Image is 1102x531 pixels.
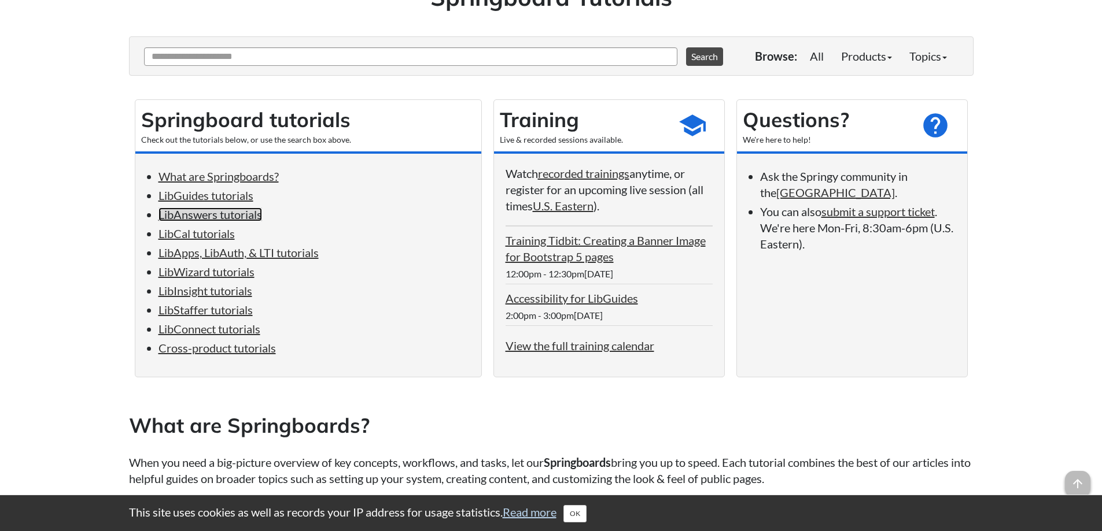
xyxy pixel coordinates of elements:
[159,322,260,336] a: LibConnect tutorials
[678,111,707,140] span: school
[533,199,594,213] a: U.S. Eastern
[506,165,713,214] p: Watch anytime, or register for an upcoming live session (all times ).
[506,291,638,305] a: Accessibility for LibGuides
[743,106,909,134] h2: Questions?
[506,233,706,263] a: Training Tidbit: Creating a Banner Image for Bootstrap 5 pages
[141,134,476,146] div: Check out the tutorials below, or use the search box above.
[760,168,956,200] li: Ask the Springy community in the .
[141,106,476,134] h2: Springboard tutorials
[755,48,797,64] p: Browse:
[159,303,253,317] a: LibStaffer tutorials
[544,455,611,469] strong: Springboards
[760,203,956,252] li: You can also . We're here Mon-Fri, 8:30am-6pm (U.S. Eastern).
[159,188,253,202] a: LibGuides tutorials
[1065,472,1090,486] a: arrow_upward
[159,341,276,355] a: Cross-product tutorials
[159,169,279,183] a: What are Springboards?
[506,310,603,321] span: 2:00pm - 3:00pm[DATE]
[743,134,909,146] div: We're here to help!
[686,47,723,66] button: Search
[159,226,235,240] a: LibCal tutorials
[776,185,895,199] a: [GEOGRAPHIC_DATA]
[832,44,901,68] a: Products
[159,207,262,221] a: LibAnswers tutorials
[159,265,255,279] a: LibWizard tutorials
[500,106,666,134] h2: Training
[1065,471,1090,496] span: arrow_upward
[159,246,319,259] a: LibApps, LibAuth, & LTI tutorials
[563,505,587,522] button: Close
[506,339,654,352] a: View the full training calendar
[129,454,974,487] p: When you need a big-picture overview of key concepts, workflows, and tasks, let our bring you up ...
[921,111,950,140] span: help
[801,44,832,68] a: All
[129,411,974,440] h2: What are Springboards?
[500,134,666,146] div: Live & recorded sessions available.
[821,205,935,218] a: submit a support ticket
[117,504,985,522] div: This site uses cookies as well as records your IP address for usage statistics.
[159,284,252,298] a: LibInsight tutorials
[503,505,556,519] a: Read more
[506,268,613,279] span: 12:00pm - 12:30pm[DATE]
[538,166,629,180] a: recorded trainings
[901,44,956,68] a: Topics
